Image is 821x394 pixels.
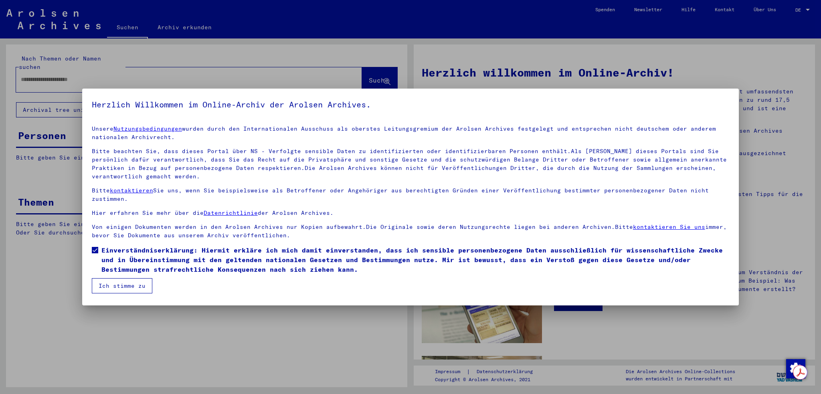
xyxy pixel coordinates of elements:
h5: Herzlich Willkommen im Online-Archiv der Arolsen Archives. [92,98,729,111]
button: Ich stimme zu [92,278,152,293]
a: Nutzungsbedingungen [113,125,182,132]
p: Unsere wurden durch den Internationalen Ausschuss als oberstes Leitungsgremium der Arolsen Archiv... [92,125,729,141]
p: Hier erfahren Sie mehr über die der Arolsen Archives. [92,209,729,217]
p: Bitte Sie uns, wenn Sie beispielsweise als Betroffener oder Angehöriger aus berechtigten Gründen ... [92,186,729,203]
img: Zustimmung ändern [786,359,805,378]
a: Datenrichtlinie [204,209,258,216]
a: kontaktieren Sie uns [633,223,705,230]
span: Einverständniserklärung: Hiermit erkläre ich mich damit einverstanden, dass ich sensible personen... [101,245,729,274]
p: Bitte beachten Sie, dass dieses Portal über NS - Verfolgte sensible Daten zu identifizierten oder... [92,147,729,181]
p: Von einigen Dokumenten werden in den Arolsen Archives nur Kopien aufbewahrt.Die Originale sowie d... [92,223,729,240]
a: kontaktieren [110,187,153,194]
